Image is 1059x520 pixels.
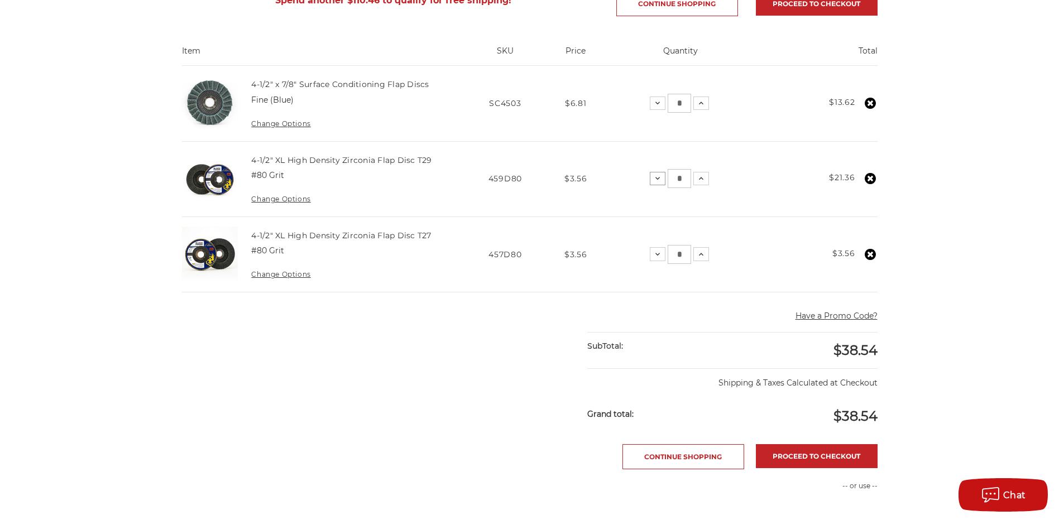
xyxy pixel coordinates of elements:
a: Continue Shopping [622,444,744,469]
span: $38.54 [833,408,878,424]
span: Chat [1003,490,1026,500]
a: Change Options [251,195,310,203]
a: Change Options [251,119,310,128]
img: 4-1/2" x 7/8" Surface Conditioning Flap Discs [182,75,238,131]
strong: Grand total: [587,409,634,419]
span: 459D80 [488,174,522,184]
dd: Fine (Blue) [251,94,294,106]
span: $3.56 [564,249,587,259]
img: 4-1/2" XL High Density Zirconia Flap Disc T27 [182,227,238,282]
p: -- or use -- [738,481,878,491]
p: Shipping & Taxes Calculated at Checkout [587,368,877,389]
dd: #80 Grit [251,245,284,257]
a: 4-1/2" x 7/8" Surface Conditioning Flap Discs [251,79,429,89]
span: $38.54 [833,342,878,358]
strong: $21.36 [829,172,855,182]
input: 4-1/2" XL High Density Zirconia Flap Disc T29 Quantity: [668,169,691,188]
th: Item [182,45,463,65]
span: $6.81 [565,98,587,108]
img: 4-1/2" XL High Density Zirconia Flap Disc T29 [182,151,238,207]
span: SC4503 [489,98,521,108]
a: 4-1/2" XL High Density Zirconia Flap Disc T27 [251,230,431,240]
strong: $3.56 [832,248,855,258]
button: Chat [959,478,1048,512]
button: Have a Promo Code? [796,310,878,322]
th: Total [756,45,877,65]
a: Proceed to checkout [756,444,878,468]
a: Change Options [251,270,310,278]
th: SKU [463,45,547,65]
a: 4-1/2" XL High Density Zirconia Flap Disc T29 [251,155,432,165]
div: SubTotal: [587,333,732,360]
th: Price [547,45,604,65]
span: 457D80 [488,249,521,259]
th: Quantity [604,45,756,65]
strong: $13.62 [829,97,855,107]
dd: #80 Grit [251,170,284,181]
input: 4-1/2" x 7/8" Surface Conditioning Flap Discs Quantity: [668,94,691,113]
input: 4-1/2" XL High Density Zirconia Flap Disc T27 Quantity: [668,245,691,264]
span: $3.56 [564,174,587,184]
